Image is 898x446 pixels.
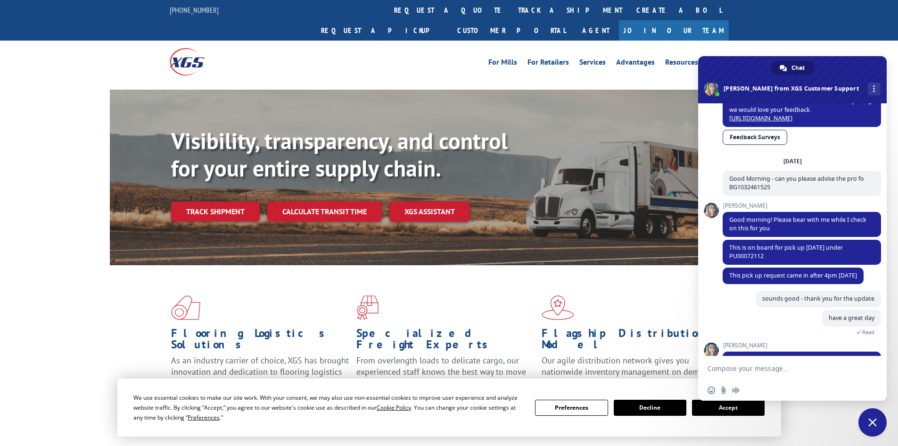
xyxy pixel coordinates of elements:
button: Decline [614,400,686,416]
a: Advantages [616,59,655,69]
div: Chat [771,61,814,75]
a: [PHONE_NUMBER] [170,5,219,15]
a: Feedback Surveys [723,130,787,145]
div: Close chat [858,408,887,437]
b: Visibility, transparency, and control for your entire supply chain. [171,126,508,183]
a: Calculate transit time [267,202,382,222]
span: This pick up request came in after 4pm [DATE] [729,271,857,279]
span: sounds good - thank you for the update [762,295,874,303]
div: We use essential cookies to make our site work. With your consent, we may also use non-essential ... [133,393,524,422]
span: It was a pleasure to assist you. Thank you for contacting XGS and have a great day also!!! Please... [729,355,856,397]
a: Request a pickup [314,20,450,41]
span: Insert an emoji [708,387,715,394]
a: Resources [665,59,698,69]
span: Our agile distribution network gives you nationwide inventory management on demand. [542,355,715,377]
a: Customer Portal [450,20,573,41]
span: Chat [791,61,805,75]
span: [PERSON_NAME] [723,342,881,349]
a: Join Our Team [619,20,729,41]
span: Cookie Policy [377,404,411,412]
span: Read [862,329,874,336]
span: Send a file [720,387,727,394]
button: Accept [692,400,765,416]
span: Preferences [188,413,220,421]
a: Track shipment [171,202,260,221]
img: xgs-icon-total-supply-chain-intelligence-red [171,295,200,320]
a: For Retailers [527,59,569,69]
img: xgs-icon-focused-on-flooring-red [356,295,379,320]
a: [URL][DOMAIN_NAME] [729,114,792,122]
span: have a great day [829,314,874,322]
span: Good morning! Please bear with me while I check on this for you [729,216,866,232]
span: Good Morning - can you please advise the pro fo BG1032461525 [729,175,864,191]
button: Preferences [535,400,608,416]
a: Agent [573,20,619,41]
p: From overlength loads to delicate cargo, our experienced staff knows the best way to move your fr... [356,355,535,397]
span: [PERSON_NAME] [723,202,881,209]
div: Cookie Consent Prompt [117,379,781,437]
h1: Specialized Freight Experts [356,328,535,355]
div: More channels [868,83,881,95]
a: XGS ASSISTANT [389,202,470,222]
span: This is on board for pick up [DATE] under PU00072112 [729,244,843,260]
a: Services [579,59,606,69]
span: As an industry carrier of choice, XGS has brought innovation and dedication to flooring logistics... [171,355,349,388]
span: Audio message [732,387,740,394]
div: [DATE] [783,159,802,164]
textarea: Compose your message... [708,364,857,373]
h1: Flagship Distribution Model [542,328,720,355]
img: xgs-icon-flagship-distribution-model-red [542,295,574,320]
h1: Flooring Logistics Solutions [171,328,349,355]
a: For Mills [488,59,517,69]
